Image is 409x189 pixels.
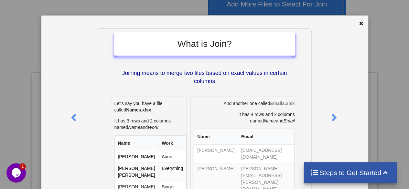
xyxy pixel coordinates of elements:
h2: What is Join? [121,38,289,49]
td: Everything [158,163,186,181]
th: Work [158,135,186,151]
td: Auror [158,151,186,163]
td: [EMAIL_ADDRESS][DOMAIN_NAME] [238,145,294,163]
b: Names.xlsx [126,107,151,112]
p: Joining means to merge two files based on exact values in certain columns [114,69,295,85]
td: [PERSON_NAME] [115,151,158,163]
i: Work [148,125,158,130]
th: Email [238,129,294,145]
p: It has 4 rows and 2 columns named and [194,111,295,124]
b: Emails.xlsx [270,101,295,106]
i: Name [128,125,140,130]
p: Let's say you have a file called [114,100,184,113]
i: Name [264,118,276,123]
h4: Steps to Get Started [310,169,390,177]
td: [PERSON_NAME] [PERSON_NAME] [115,163,158,181]
td: [PERSON_NAME] [194,145,238,163]
iframe: chat widget [6,163,27,183]
i: Email [283,118,295,123]
p: It has 3 rows and 2 columns named and [114,118,184,131]
th: Name [115,135,158,151]
th: Name [194,129,238,145]
p: And another one called [194,100,295,107]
